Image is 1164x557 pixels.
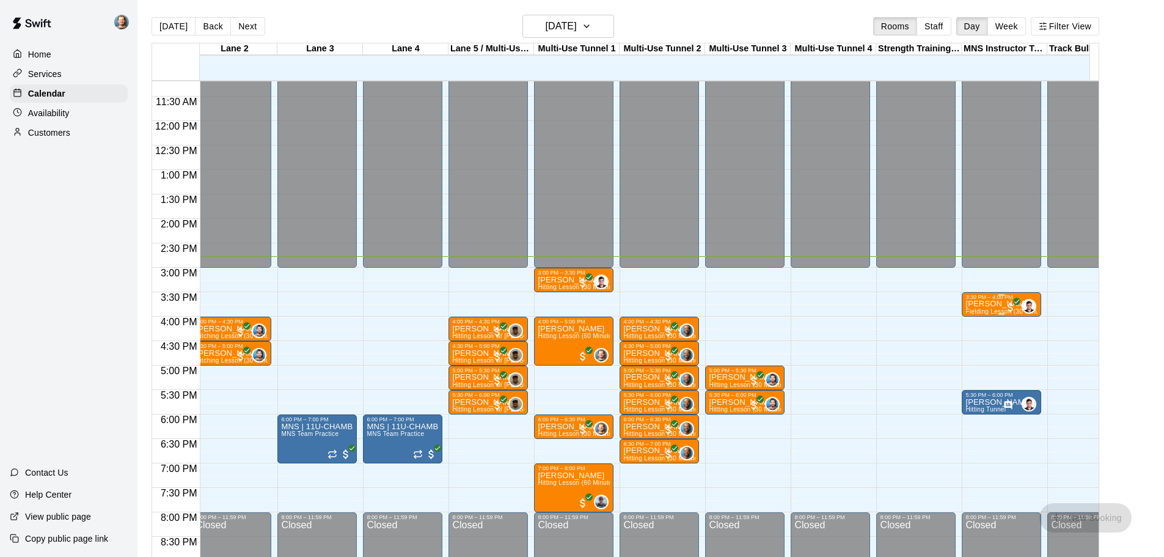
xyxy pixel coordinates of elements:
div: 6:00 PM – 7:00 PM [367,416,439,422]
span: All customers have paid [662,375,675,387]
span: Hitting Lesson (30 Minutes) [538,284,618,290]
span: Jacob Crooks [257,323,266,338]
span: Hitting Lesson (30 Minutes) [623,333,703,339]
div: 8:00 PM – 11:59 PM [965,514,1038,520]
span: All customers have paid [235,326,247,338]
span: Hitting Lesson (30 Minutes) [623,406,703,413]
button: Filter View [1031,17,1099,35]
p: Services [28,68,62,80]
span: All customers have paid [577,497,589,509]
span: Nik Crouch [599,421,609,436]
div: 7:00 PM – 8:00 PM: Griffen Forck [534,463,613,512]
img: Nik Crouch [595,349,607,361]
div: Ryan Koval [594,495,609,509]
span: 4:30 PM [158,341,200,352]
span: Hitting Lesson (30 Minutes) [709,382,789,388]
div: Chie Gunner [679,372,694,387]
span: 6:00 PM [158,415,200,425]
div: Jacob Crooks [252,348,266,363]
div: 5:30 PM – 6:00 PM [965,392,1038,398]
div: 6:30 PM – 7:00 PM: Bobby Sittig [620,439,699,463]
div: Anthony Miller [1022,299,1036,314]
div: 5:30 PM – 6:00 PM: Deuce Chanos [448,390,528,415]
button: Back [195,17,231,35]
div: Strength Training Room [876,43,962,55]
span: Hitting Lesson (30 Minutes) [538,430,618,437]
span: All customers have paid [577,424,589,436]
div: Mike Macfarlane [508,372,523,387]
span: You don't have the permission to add bookings [1039,512,1132,522]
span: 4:00 PM [158,317,200,327]
span: All customers have paid [577,277,589,289]
span: All customers have paid [425,448,437,460]
div: 5:00 PM – 5:30 PM: Deuce Chanos [620,366,699,390]
div: Chie Gunner [679,446,694,460]
div: MNS Instructor Tunnel [962,43,1047,55]
div: 4:30 PM – 5:00 PM: Deuce Chanos [192,341,271,366]
span: All customers have paid [662,399,675,411]
span: Mike Macfarlane [513,397,523,411]
img: Nik Crouch [114,15,129,29]
div: Multi-Use Tunnel 4 [791,43,876,55]
img: Jacob Crooks [253,325,265,337]
span: Hitting Lesson (30 Minutes) [623,382,703,388]
div: Nik Crouch [112,10,137,34]
div: Mike Macfarlane [508,397,523,411]
span: Hitting Lesson w/ [PERSON_NAME] (30 Minutes) [452,357,595,364]
a: Customers [10,124,128,142]
span: All customers have paid [662,326,675,338]
div: Services [10,65,128,83]
div: Anthony Miller [1022,397,1036,411]
span: 7:30 PM [158,488,200,498]
span: Ryan Koval [599,495,609,509]
div: Jacob Crooks [252,323,266,338]
div: 4:00 PM – 4:30 PM: Deuce Chanos [448,317,528,341]
img: Anthony Miller [1023,300,1035,312]
span: All customers have paid [748,399,760,411]
span: Chie Gunner [684,372,694,387]
div: 5:30 PM – 6:00 PM [709,392,781,398]
div: 5:30 PM – 6:00 PM [623,392,695,398]
div: 4:00 PM – 5:00 PM [538,319,610,325]
div: 5:00 PM – 5:30 PM [452,367,524,374]
span: Mike Macfarlane [513,372,523,387]
p: Calendar [28,87,65,100]
button: Next [230,17,265,35]
img: Chie Gunner [681,422,693,435]
p: View public page [25,511,91,523]
div: 6:00 PM – 7:00 PM [281,416,353,422]
div: 5:00 PM – 5:30 PM [623,367,695,374]
img: Nik Crouch [595,422,607,435]
div: 8:00 PM – 11:59 PM [281,514,353,520]
button: Staff [917,17,951,35]
span: Hitting Lesson w/ [PERSON_NAME] (30 Minutes) [452,382,595,388]
span: All customers have paid [748,375,760,387]
svg: Has notes [1003,400,1013,410]
span: 2:00 PM [158,219,200,229]
div: Nik Crouch [594,348,609,363]
div: 8:00 PM – 11:59 PM [452,514,524,520]
span: 5:00 PM [158,366,200,376]
div: 6:00 PM – 7:00 PM: MNS | 11U-CHAMBER (PRACTICE) [277,415,357,463]
div: 6:00 PM – 6:30 PM [623,416,695,422]
span: Hitting Lesson w/ [PERSON_NAME] (30 Minutes) [452,406,595,413]
div: 8:00 PM – 11:59 PM [367,514,439,520]
span: All customers have paid [491,350,503,363]
p: Copy public page link [25,533,108,545]
div: Lane 4 [363,43,448,55]
div: 4:30 PM – 5:00 PM [452,343,524,349]
div: 8:00 PM – 11:59 PM [709,514,781,520]
span: 7:00 PM [158,463,200,474]
img: Chie Gunner [681,349,693,361]
span: 3:00 PM [158,268,200,278]
img: Jacob Crooks [766,374,778,386]
a: Calendar [10,84,128,103]
p: Help Center [25,489,71,501]
span: Chie Gunner [684,397,694,411]
button: [DATE] [152,17,196,35]
div: Mike Macfarlane [508,323,523,338]
img: Chie Gunner [681,447,693,459]
span: All customers have paid [491,326,503,338]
